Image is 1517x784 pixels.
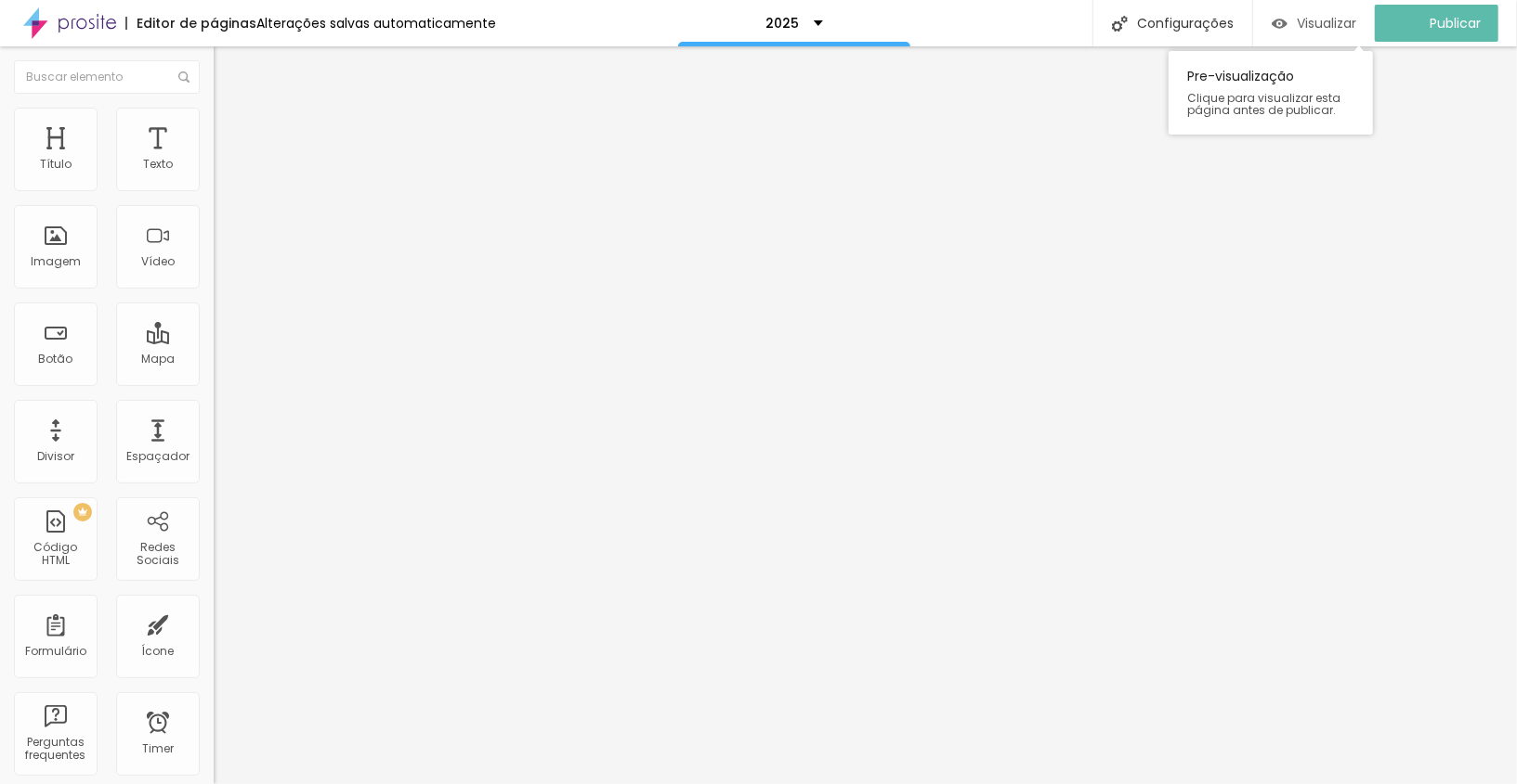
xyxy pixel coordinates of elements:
div: Editor de páginas [125,17,256,30]
div: Formulário [25,645,86,658]
div: Imagem [31,255,81,268]
input: Buscar elemento [14,60,200,94]
div: Perguntas frequentes [19,736,92,763]
div: Espaçador [126,450,190,463]
div: Timer [142,742,174,755]
div: Alterações salvas automaticamente [256,17,496,30]
div: Texto [143,158,173,171]
iframe: Editor [214,46,1517,784]
span: Clique para visualizar esta página antes de publicar. [1187,92,1354,116]
img: view-1.svg [1272,16,1288,32]
div: Título [40,158,72,171]
p: 2025 [766,17,800,30]
span: Visualizar [1297,16,1356,31]
img: Icone [1112,16,1128,32]
button: Publicar [1375,5,1498,42]
div: Vídeo [141,255,175,268]
span: Publicar [1430,16,1481,31]
div: Botão [39,353,73,366]
div: Redes Sociais [121,541,194,568]
div: Mapa [141,353,175,366]
img: Icone [178,71,190,83]
div: Divisor [37,450,74,463]
div: Pre-visualização [1169,51,1373,135]
div: Ícone [142,645,175,658]
button: Visualizar [1253,5,1375,42]
div: Código HTML [19,541,92,568]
